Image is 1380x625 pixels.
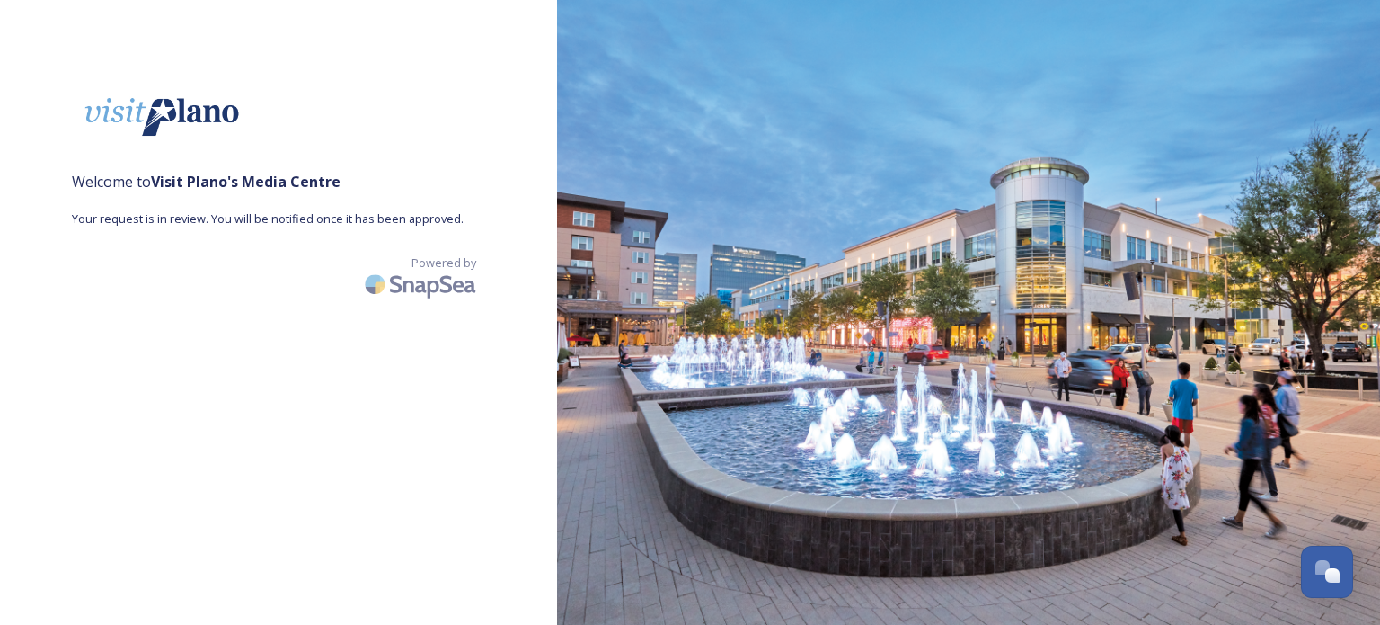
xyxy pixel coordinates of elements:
span: Your request is in review. You will be notified once it has been approved. [72,210,485,228]
span: Powered by [411,254,476,272]
strong: Visit Plano 's Media Centre [151,172,341,192]
span: Welcome to [72,171,485,192]
img: SnapSea Logo [359,263,485,306]
button: Open Chat [1301,546,1353,598]
img: visit-plano-social-optimized.jpg [72,72,252,162]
